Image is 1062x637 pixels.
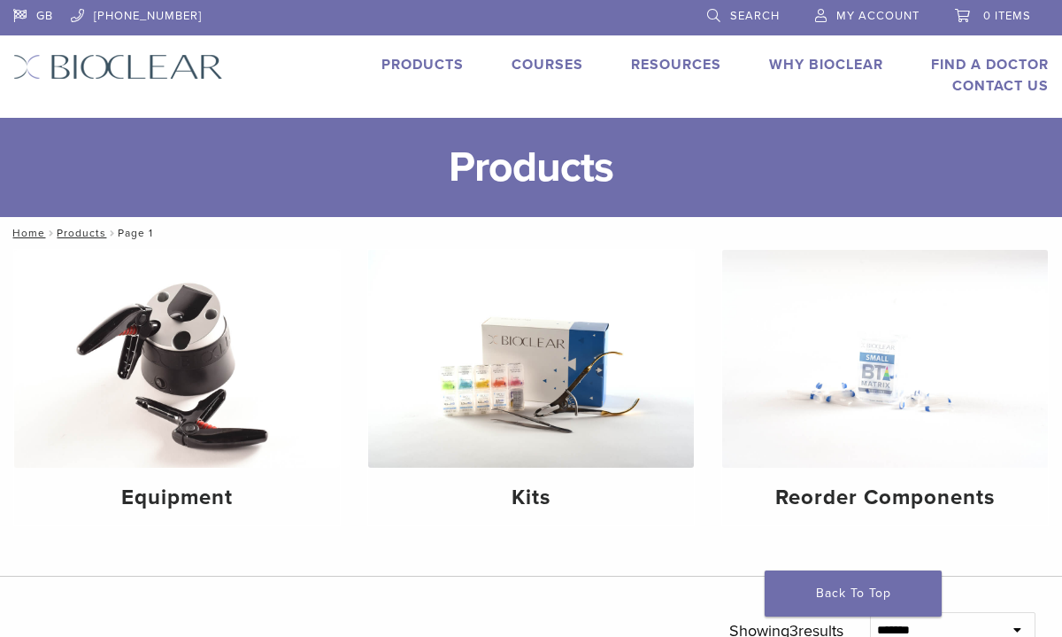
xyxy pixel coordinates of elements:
h4: Equipment [28,482,326,514]
img: Reorder Components [722,250,1048,468]
a: Kits [368,250,694,525]
span: / [106,229,118,237]
span: / [45,229,57,237]
a: Equipment [14,250,340,525]
img: Equipment [14,250,340,468]
h4: Reorder Components [736,482,1034,514]
a: Courses [512,56,583,74]
h4: Kits [382,482,680,514]
img: Bioclear [13,54,223,80]
span: 0 items [983,9,1031,23]
a: Why Bioclear [769,56,883,74]
a: Reorder Components [722,250,1048,525]
a: Products [57,227,106,239]
span: My Account [836,9,920,23]
a: Resources [631,56,721,74]
img: Kits [368,250,694,468]
a: Contact Us [952,77,1049,95]
a: Home [7,227,45,239]
a: Products [381,56,464,74]
a: Back To Top [765,571,942,617]
a: Find A Doctor [931,56,1049,74]
span: Search [730,9,780,23]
